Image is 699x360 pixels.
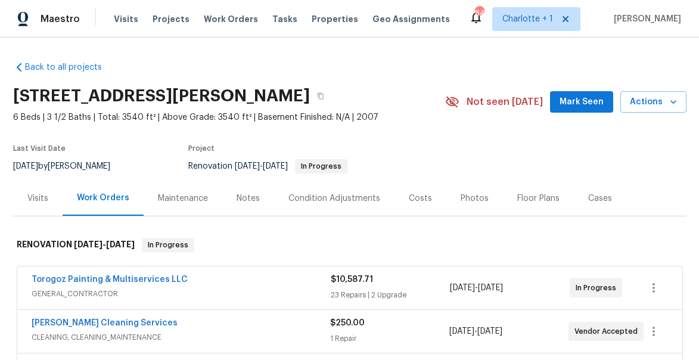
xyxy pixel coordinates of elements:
[560,95,604,110] span: Mark Seen
[32,275,188,284] a: Torogoz Painting & Multiservices LLC
[143,239,193,251] span: In Progress
[477,327,502,336] span: [DATE]
[576,282,621,294] span: In Progress
[272,15,297,23] span: Tasks
[204,13,258,25] span: Work Orders
[449,327,474,336] span: [DATE]
[153,13,189,25] span: Projects
[27,193,48,204] div: Visits
[13,145,66,152] span: Last Visit Date
[330,333,449,345] div: 1 Repair
[574,325,642,337] span: Vendor Accepted
[114,13,138,25] span: Visits
[188,162,347,170] span: Renovation
[235,162,260,170] span: [DATE]
[449,325,502,337] span: -
[32,331,330,343] span: CLEANING, CLEANING_MAINTENANCE
[372,13,450,25] span: Geo Assignments
[450,284,475,292] span: [DATE]
[263,162,288,170] span: [DATE]
[331,275,373,284] span: $10,587.71
[330,319,365,327] span: $250.00
[32,288,331,300] span: GENERAL_CONTRACTOR
[288,193,380,204] div: Condition Adjustments
[630,95,677,110] span: Actions
[312,13,358,25] span: Properties
[478,284,503,292] span: [DATE]
[461,193,489,204] div: Photos
[106,240,135,249] span: [DATE]
[74,240,135,249] span: -
[32,319,178,327] a: [PERSON_NAME] Cleaning Services
[467,96,543,108] span: Not seen [DATE]
[13,61,128,73] a: Back to all projects
[237,193,260,204] div: Notes
[502,13,553,25] span: Charlotte + 1
[74,240,102,249] span: [DATE]
[77,192,129,204] div: Work Orders
[41,13,80,25] span: Maestro
[310,85,331,107] button: Copy Address
[13,162,38,170] span: [DATE]
[620,91,686,113] button: Actions
[517,193,560,204] div: Floor Plans
[550,91,613,113] button: Mark Seen
[158,193,208,204] div: Maintenance
[409,193,432,204] div: Costs
[588,193,612,204] div: Cases
[13,159,125,173] div: by [PERSON_NAME]
[13,111,445,123] span: 6 Beds | 3 1/2 Baths | Total: 3540 ft² | Above Grade: 3540 ft² | Basement Finished: N/A | 2007
[296,163,346,170] span: In Progress
[331,289,451,301] div: 23 Repairs | 2 Upgrade
[235,162,288,170] span: -
[475,7,483,19] div: 84
[609,13,681,25] span: [PERSON_NAME]
[450,282,503,294] span: -
[188,145,215,152] span: Project
[13,90,310,102] h2: [STREET_ADDRESS][PERSON_NAME]
[17,238,135,252] h6: RENOVATION
[13,226,686,264] div: RENOVATION [DATE]-[DATE]In Progress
